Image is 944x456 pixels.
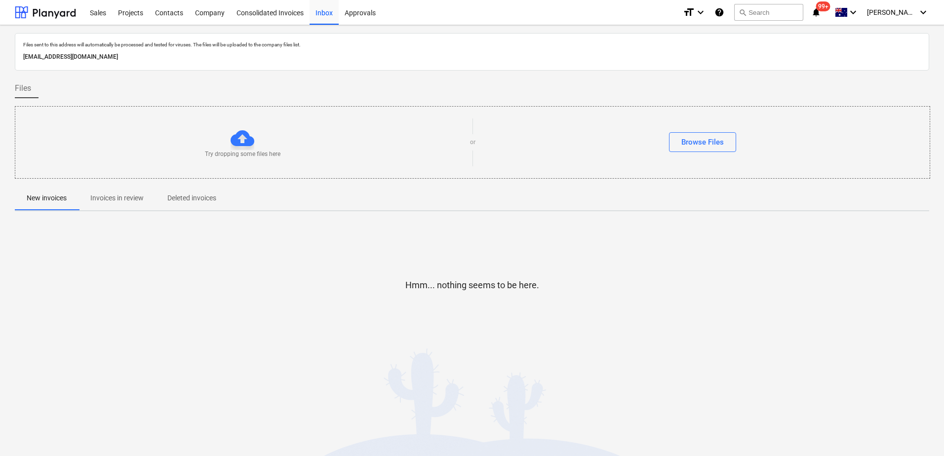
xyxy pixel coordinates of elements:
[27,193,67,203] p: New invoices
[470,138,475,147] p: or
[816,1,830,11] span: 99+
[847,6,859,18] i: keyboard_arrow_down
[681,136,724,149] div: Browse Files
[895,409,944,456] iframe: Chat Widget
[15,106,930,179] div: Try dropping some files hereorBrowse Files
[23,41,921,48] p: Files sent to this address will automatically be processed and tested for viruses. The files will...
[205,150,280,158] p: Try dropping some files here
[811,6,821,18] i: notifications
[734,4,803,21] button: Search
[669,132,736,152] button: Browse Files
[23,52,921,62] p: [EMAIL_ADDRESS][DOMAIN_NAME]
[739,8,747,16] span: search
[695,6,707,18] i: keyboard_arrow_down
[405,279,539,291] p: Hmm... nothing seems to be here.
[683,6,695,18] i: format_size
[867,8,916,16] span: [PERSON_NAME]
[714,6,724,18] i: Knowledge base
[167,193,216,203] p: Deleted invoices
[917,6,929,18] i: keyboard_arrow_down
[15,82,31,94] span: Files
[90,193,144,203] p: Invoices in review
